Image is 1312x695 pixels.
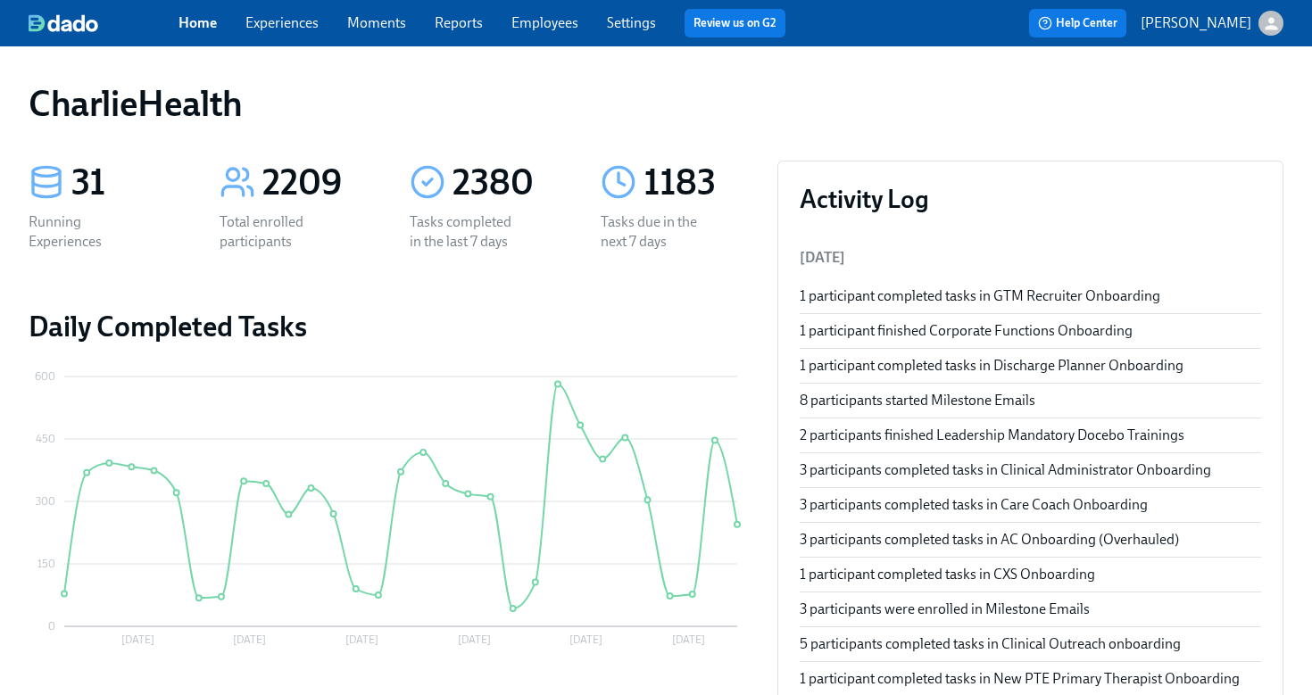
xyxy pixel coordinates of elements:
[800,249,845,266] span: [DATE]
[37,558,55,570] tspan: 150
[245,14,319,31] a: Experiences
[71,161,177,205] div: 31
[800,426,1261,445] div: 2 participants finished Leadership Mandatory Docebo Trainings
[644,161,749,205] div: 1183
[800,495,1261,515] div: 3 participants completed tasks in Care Coach Onboarding
[29,309,749,344] h2: Daily Completed Tasks
[800,600,1261,619] div: 3 participants were enrolled in Milestone Emails
[35,370,55,383] tspan: 600
[29,14,98,32] img: dado
[800,321,1261,341] div: 1 participant finished Corporate Functions Onboarding
[29,212,143,252] div: Running Experiences
[693,14,776,32] a: Review us on G2
[672,633,705,646] tspan: [DATE]
[1141,13,1251,33] p: [PERSON_NAME]
[233,633,266,646] tspan: [DATE]
[410,212,524,252] div: Tasks completed in the last 7 days
[800,634,1261,654] div: 5 participants completed tasks in Clinical Outreach onboarding
[800,530,1261,550] div: 3 participants completed tasks in AC Onboarding (Overhauled)
[345,633,378,646] tspan: [DATE]
[1141,11,1283,36] button: [PERSON_NAME]
[800,183,1261,215] h3: Activity Log
[435,14,483,31] a: Reports
[1038,14,1117,32] span: Help Center
[29,14,179,32] a: dado
[800,356,1261,376] div: 1 participant completed tasks in Discharge Planner Onboarding
[179,14,217,31] a: Home
[607,14,656,31] a: Settings
[511,14,578,31] a: Employees
[1029,9,1126,37] button: Help Center
[121,633,154,646] tspan: [DATE]
[36,495,55,508] tspan: 300
[601,212,715,252] div: Tasks due in the next 7 days
[800,565,1261,584] div: 1 participant completed tasks in CXS Onboarding
[458,633,491,646] tspan: [DATE]
[800,286,1261,306] div: 1 participant completed tasks in GTM Recruiter Onboarding
[262,161,368,205] div: 2209
[800,669,1261,689] div: 1 participant completed tasks in New PTE Primary Therapist Onboarding
[347,14,406,31] a: Moments
[29,82,243,125] h1: CharlieHealth
[36,433,55,445] tspan: 450
[220,212,334,252] div: Total enrolled participants
[453,161,558,205] div: 2380
[800,460,1261,480] div: 3 participants completed tasks in Clinical Administrator Onboarding
[800,391,1261,410] div: 8 participants started Milestone Emails
[569,633,602,646] tspan: [DATE]
[685,9,785,37] button: Review us on G2
[48,620,55,633] tspan: 0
